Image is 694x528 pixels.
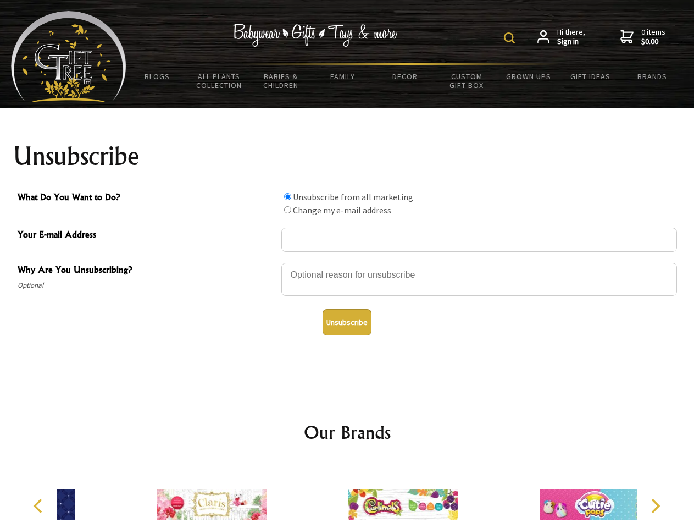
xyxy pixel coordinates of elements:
[293,205,391,216] label: Change my e-mail address
[126,65,188,88] a: BLOGS
[374,65,436,88] a: Decor
[18,190,276,206] span: What Do You Want to Do?
[293,191,413,202] label: Unsubscribe from all marketing
[559,65,621,88] a: Gift Ideas
[18,263,276,279] span: Why Are You Unsubscribing?
[281,228,677,252] input: Your E-mail Address
[22,419,673,446] h2: Our Brands
[284,206,291,213] input: What Do You Want to Do?
[18,228,276,244] span: Your E-mail Address
[497,65,559,88] a: Grown Ups
[27,494,52,518] button: Previous
[504,32,515,43] img: product search
[284,193,291,200] input: What Do You Want to Do?
[233,24,398,47] img: Babywear - Gifts - Toys & more
[643,494,667,518] button: Next
[18,279,276,292] span: Optional
[312,65,374,88] a: Family
[11,11,126,102] img: Babyware - Gifts - Toys and more...
[250,65,312,97] a: Babies & Children
[537,28,585,47] a: Hi there,Sign in
[188,65,251,97] a: All Plants Collection
[323,309,371,335] button: Unsubscribe
[641,27,665,47] span: 0 items
[641,37,665,47] strong: $0.00
[557,28,585,47] span: Hi there,
[281,263,677,296] textarea: Why Are You Unsubscribing?
[621,65,684,88] a: Brands
[436,65,498,97] a: Custom Gift Box
[13,143,681,169] h1: Unsubscribe
[557,37,585,47] strong: Sign in
[620,28,665,47] a: 0 items$0.00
